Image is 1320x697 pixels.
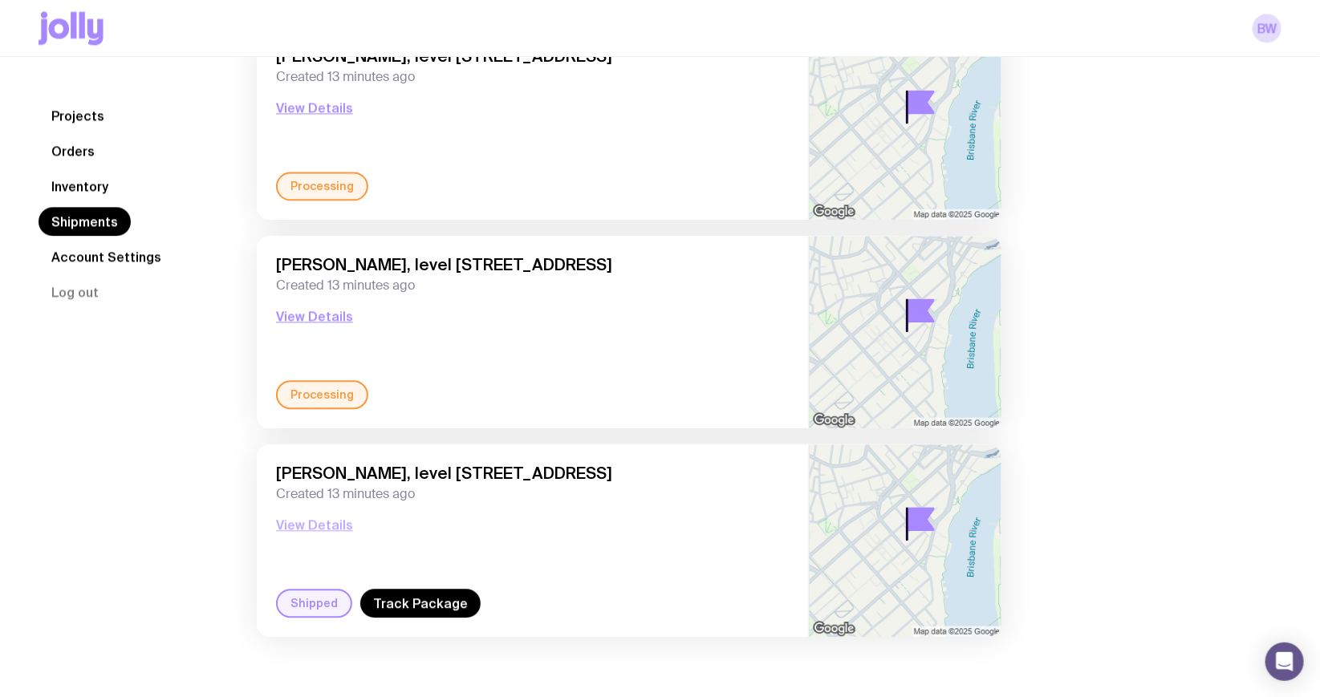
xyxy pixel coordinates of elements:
[276,486,790,502] span: Created 13 minutes ago
[39,137,108,166] a: Orders
[276,255,790,274] span: [PERSON_NAME], level [STREET_ADDRESS]
[1253,14,1281,43] a: BW
[276,589,352,618] div: Shipped
[360,589,481,618] a: Track Package
[810,444,1001,637] img: staticmap
[276,306,353,326] button: View Details
[276,464,790,483] span: [PERSON_NAME], level [STREET_ADDRESS]
[1265,642,1304,681] div: Open Intercom Messenger
[276,515,353,534] button: View Details
[810,27,1001,220] img: staticmap
[39,243,174,272] a: Account Settings
[810,236,1001,428] img: staticmap
[39,208,131,237] a: Shipments
[39,278,112,307] button: Log out
[276,69,790,85] span: Created 13 minutes ago
[39,102,117,131] a: Projects
[276,98,353,117] button: View Details
[276,278,790,294] span: Created 13 minutes ago
[39,172,121,201] a: Inventory
[276,380,368,409] div: Processing
[276,172,368,201] div: Processing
